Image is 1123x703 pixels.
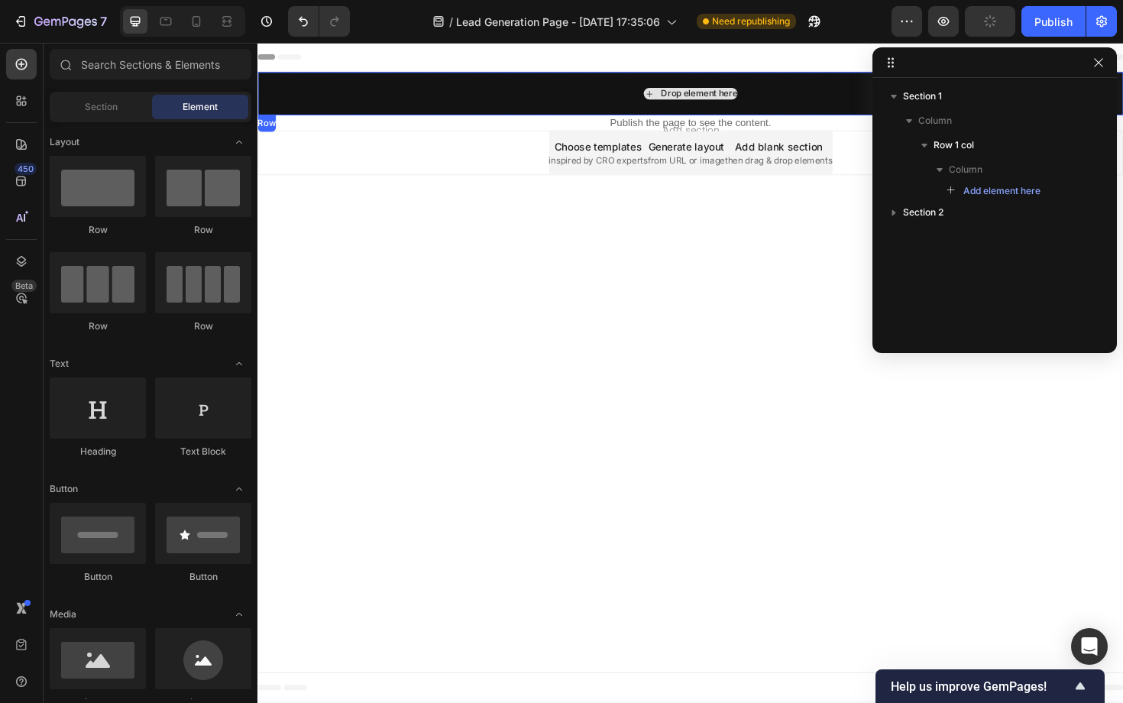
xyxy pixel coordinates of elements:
span: Lead Generation Page - [DATE] 17:35:06 [456,14,660,30]
button: Publish [1021,6,1086,37]
button: 7 [6,6,114,37]
div: 450 [15,163,37,175]
button: Show survey - Help us improve GemPages! [891,677,1089,695]
p: 7 [100,12,107,31]
input: Search Sections & Elements [50,49,251,79]
button: Add element here [940,182,1047,200]
div: Button [155,570,251,584]
iframe: Design area [257,43,1123,703]
span: Text [50,357,69,371]
div: Heading [50,445,146,458]
span: Help us improve GemPages! [891,679,1071,694]
span: Toggle open [227,130,251,154]
div: Text Block [155,445,251,458]
span: Section 1 [903,89,942,104]
div: Generate layout [414,102,494,118]
div: Drop element here [427,48,508,60]
div: Undo/Redo [288,6,350,37]
div: Row [155,319,251,333]
span: / [449,14,453,30]
span: Media [50,607,76,621]
span: Element [183,100,218,114]
div: Row [50,319,146,333]
div: Button [50,570,146,584]
div: Open Intercom Messenger [1071,628,1108,665]
span: inspired by CRO experts [309,118,413,132]
span: Row 1 col [934,138,974,153]
span: Need republishing [712,15,790,28]
span: Column [918,113,952,128]
span: Column [949,162,982,177]
div: Publish [1034,14,1073,30]
span: Section 2 [903,205,943,220]
span: Toggle open [227,602,251,627]
span: Section [85,100,118,114]
span: Toggle open [227,477,251,501]
span: Button [50,482,78,496]
div: Choose templates [315,102,407,118]
span: Add element here [963,184,1040,198]
span: Layout [50,135,79,149]
div: Beta [11,280,37,292]
div: Add blank section [505,102,598,118]
span: Toggle open [227,351,251,376]
span: then drag & drop elements [495,118,609,132]
div: Row [155,223,251,237]
div: Row [50,223,146,237]
span: from URL or image [413,118,495,132]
